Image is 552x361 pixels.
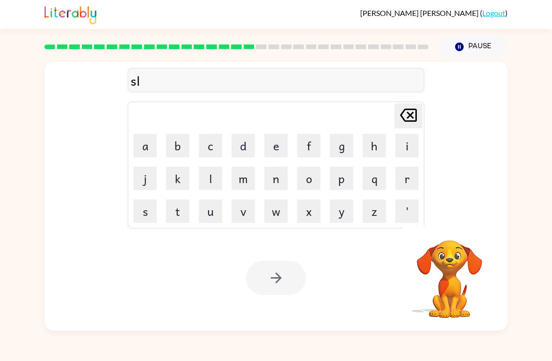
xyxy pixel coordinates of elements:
button: y [330,199,353,223]
span: [PERSON_NAME] [PERSON_NAME] [360,8,480,17]
button: d [232,134,255,157]
button: n [264,167,288,190]
button: a [133,134,157,157]
button: q [363,167,386,190]
button: l [199,167,222,190]
button: o [297,167,320,190]
button: k [166,167,189,190]
button: ' [395,199,419,223]
button: g [330,134,353,157]
button: Pause [440,36,508,58]
button: s [133,199,157,223]
button: h [363,134,386,157]
button: v [232,199,255,223]
div: sl [131,71,421,90]
button: z [363,199,386,223]
button: j [133,167,157,190]
button: p [330,167,353,190]
button: m [232,167,255,190]
button: t [166,199,189,223]
button: w [264,199,288,223]
div: ( ) [360,8,508,17]
video: Your browser must support playing .mp4 files to use Literably. Please try using another browser. [403,226,496,319]
button: c [199,134,222,157]
button: e [264,134,288,157]
button: x [297,199,320,223]
button: r [395,167,419,190]
a: Logout [482,8,505,17]
button: b [166,134,189,157]
img: Literably [44,4,96,24]
button: i [395,134,419,157]
button: u [199,199,222,223]
button: f [297,134,320,157]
